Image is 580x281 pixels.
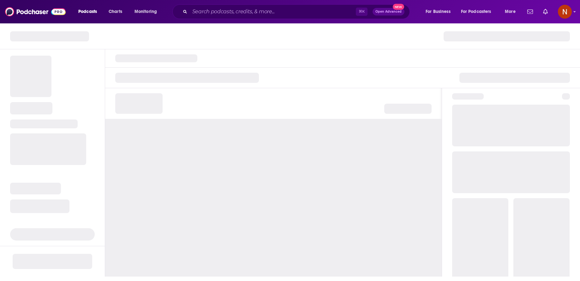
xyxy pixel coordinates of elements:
a: Charts [105,7,126,17]
button: open menu [500,7,523,17]
span: For Business [426,7,451,16]
a: Show notifications dropdown [541,6,550,17]
a: Show notifications dropdown [525,6,535,17]
span: New [393,4,404,10]
div: Search podcasts, credits, & more... [178,4,416,19]
img: Podchaser - Follow, Share and Rate Podcasts [5,6,66,18]
button: open menu [421,7,458,17]
span: Podcasts [78,7,97,16]
span: More [505,7,516,16]
span: Logged in as AdelNBM [558,5,572,19]
button: open menu [457,7,500,17]
span: For Podcasters [461,7,491,16]
button: open menu [74,7,105,17]
span: Monitoring [135,7,157,16]
button: Show profile menu [558,5,572,19]
span: Charts [109,7,122,16]
img: User Profile [558,5,572,19]
button: Open AdvancedNew [373,8,404,15]
span: ⌘ K [356,8,368,16]
span: Open Advanced [375,10,402,13]
button: open menu [130,7,165,17]
input: Search podcasts, credits, & more... [190,7,356,17]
